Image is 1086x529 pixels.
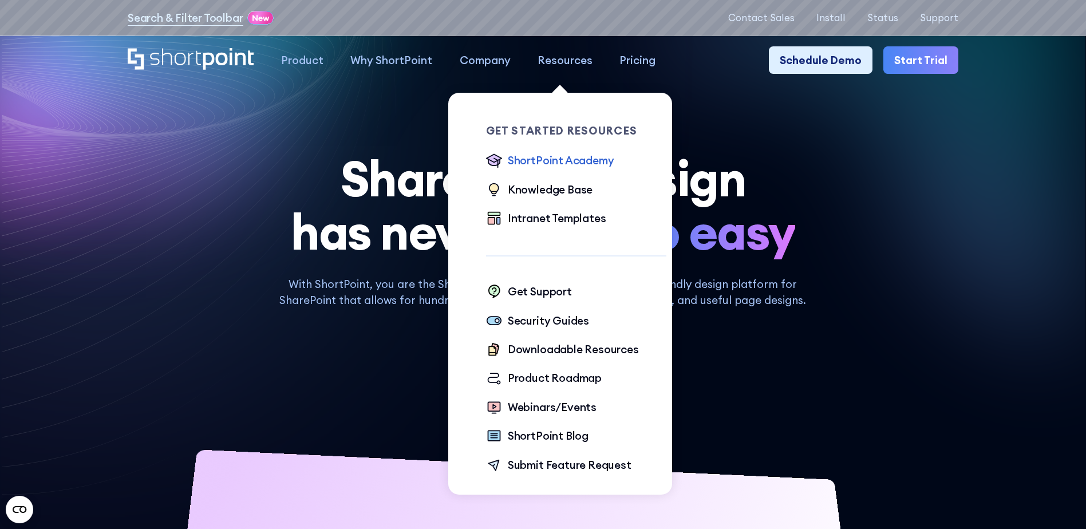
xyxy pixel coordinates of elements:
[486,370,602,388] a: Product Roadmap
[6,496,33,523] button: Open CMP widget
[281,52,323,68] div: Product
[508,399,597,415] div: Webinars/Events
[508,181,593,198] div: Knowledge Base
[769,46,872,73] a: Schedule Demo
[728,12,795,23] a: Contact Sales
[486,399,597,417] a: Webinars/Events
[128,10,243,26] a: Search & Filter Toolbar
[508,341,639,357] div: Downloadable Resources
[128,152,958,260] h1: SharePoint Design has never been
[350,52,432,68] div: Why ShortPoint
[446,46,524,73] a: Company
[606,46,669,73] a: Pricing
[920,12,958,23] a: Support
[508,457,631,473] div: Submit Feature Request
[508,313,589,329] div: Security Guides
[486,210,606,228] a: Intranet Templates
[337,46,446,73] a: Why ShortPoint
[128,48,254,72] a: Home
[486,283,572,301] a: Get Support
[867,12,898,23] a: Status
[460,52,511,68] div: Company
[508,210,606,226] div: Intranet Templates
[508,370,602,386] div: Product Roadmap
[486,125,666,136] div: Get Started Resources
[486,457,631,475] a: Submit Feature Request
[508,428,589,444] div: ShortPoint Blog
[538,52,593,68] div: Resources
[508,152,614,168] div: ShortPoint Academy
[524,46,606,73] a: Resources
[816,12,846,23] a: Install
[268,276,818,309] p: With ShortPoint, you are the SharePoint Designer. ShortPoint is a user-friendly design platform f...
[508,283,572,299] div: Get Support
[883,46,958,73] a: Start Trial
[267,46,337,73] a: Product
[486,181,593,199] a: Knowledge Base
[486,152,614,170] a: ShortPoint Academy
[628,206,795,259] span: so easy
[486,313,589,330] a: Security Guides
[619,52,655,68] div: Pricing
[486,341,639,359] a: Downloadable Resources
[1029,474,1086,529] iframe: Chat Widget
[486,428,589,445] a: ShortPoint Blog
